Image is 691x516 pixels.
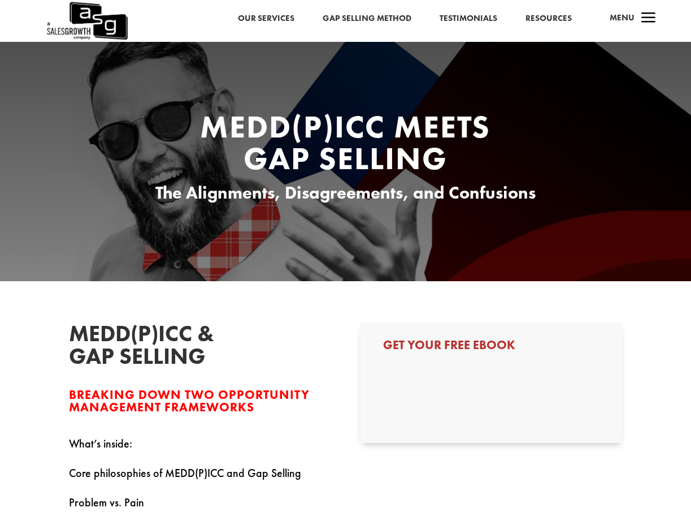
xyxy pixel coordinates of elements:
[69,435,330,464] p: What’s inside:
[69,386,310,415] span: Breaking down two opportunity management frameworks
[323,11,411,26] a: Gap Selling Method
[525,11,572,26] a: Resources
[69,464,330,493] p: Core philosophies of MEDD(P)ICC and Gap Selling
[238,11,294,26] a: Our Services
[131,111,560,180] h1: MEDD(P)ICC Meets Gap Selling
[69,322,238,373] h2: MEDD(P)ICC & Gap Selling
[440,11,497,26] a: Testimonials
[610,12,634,23] span: Menu
[383,339,600,357] h3: Get Your Free Ebook
[637,7,660,30] span: a
[131,180,560,212] h3: The Alignments, Disagreements, and Confusions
